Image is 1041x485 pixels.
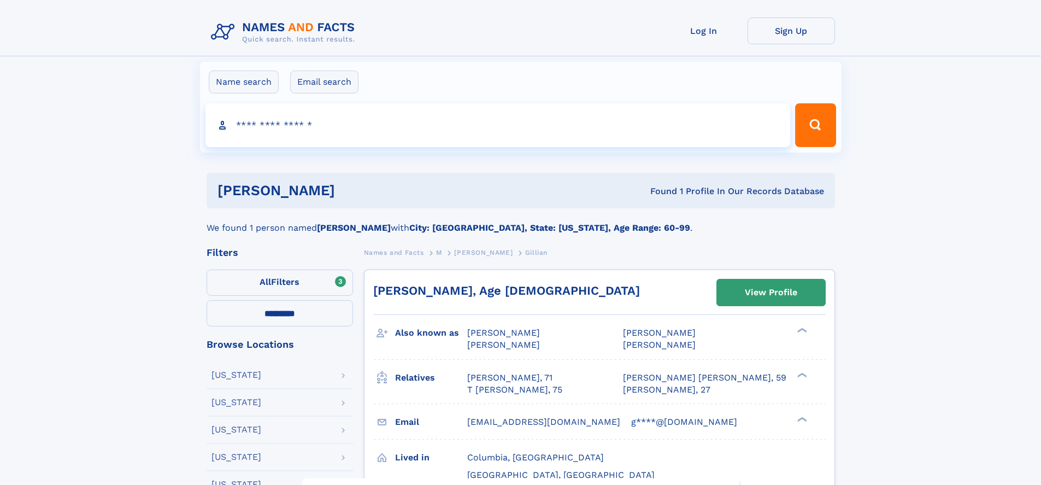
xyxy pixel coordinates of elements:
[364,246,424,259] a: Names and Facts
[211,371,261,379] div: [US_STATE]
[395,369,467,387] h3: Relatives
[795,327,808,334] div: ❯
[207,340,353,349] div: Browse Locations
[395,324,467,342] h3: Also known as
[660,17,748,44] a: Log In
[290,71,358,94] label: Email search
[717,279,825,306] a: View Profile
[795,103,836,147] button: Search Button
[395,448,467,467] h3: Lived in
[211,398,261,407] div: [US_STATE]
[317,223,391,233] b: [PERSON_NAME]
[467,328,540,338] span: [PERSON_NAME]
[795,371,808,378] div: ❯
[209,71,279,94] label: Name search
[525,249,548,256] span: Gillian
[207,208,835,235] div: We found 1 person named with .
[454,246,513,259] a: [PERSON_NAME]
[373,284,640,297] a: [PERSON_NAME], Age [DEMOGRAPHIC_DATA]
[409,223,690,233] b: City: [GEOGRAPHIC_DATA], State: [US_STATE], Age Range: 60-99
[623,372,786,384] a: [PERSON_NAME] [PERSON_NAME], 59
[467,340,540,350] span: [PERSON_NAME]
[467,372,552,384] a: [PERSON_NAME], 71
[207,17,364,47] img: Logo Names and Facts
[467,384,562,396] a: T [PERSON_NAME], 75
[205,103,791,147] input: search input
[211,425,261,434] div: [US_STATE]
[467,417,620,427] span: [EMAIL_ADDRESS][DOMAIN_NAME]
[454,249,513,256] span: [PERSON_NAME]
[207,270,353,296] label: Filters
[436,246,442,259] a: M
[436,249,442,256] span: M
[492,185,824,197] div: Found 1 Profile In Our Records Database
[748,17,835,44] a: Sign Up
[623,340,696,350] span: [PERSON_NAME]
[260,277,271,287] span: All
[467,452,604,463] span: Columbia, [GEOGRAPHIC_DATA]
[207,248,353,258] div: Filters
[623,328,696,338] span: [PERSON_NAME]
[623,384,710,396] a: [PERSON_NAME], 27
[217,184,493,197] h1: [PERSON_NAME]
[467,470,655,480] span: [GEOGRAPHIC_DATA], [GEOGRAPHIC_DATA]
[795,416,808,423] div: ❯
[211,453,261,461] div: [US_STATE]
[745,280,797,305] div: View Profile
[395,413,467,431] h3: Email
